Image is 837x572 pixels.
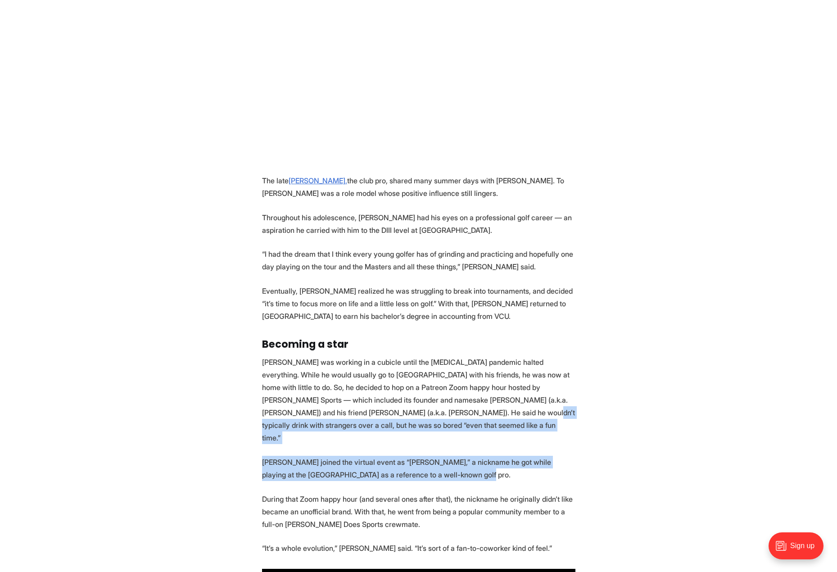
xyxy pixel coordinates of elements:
[262,456,575,481] p: [PERSON_NAME] joined the virtual event as “[PERSON_NAME],” a nickname he got while playing at the...
[262,356,575,444] p: [PERSON_NAME] was working in a cubicle until the [MEDICAL_DATA] pandemic halted everything. While...
[262,248,575,273] p: “I had the dream that I think every young golfer has of grinding and practicing and hopefully one...
[262,493,575,531] p: During that Zoom happy hour (and several ones after that), the nickname he originally didn’t like...
[262,285,575,322] p: Eventually, [PERSON_NAME] realized he was struggling to break into tournaments, and decided “it’s...
[262,174,575,200] p: The late the club pro, shared many summer days with [PERSON_NAME]. To [PERSON_NAME] was a role mo...
[262,542,575,554] p: “It’s a whole evolution,” [PERSON_NAME] said. “It’s sort of a fan-to-coworker kind of feel.”
[761,528,837,572] iframe: portal-trigger
[262,211,575,236] p: Throughout his adolescence, [PERSON_NAME] had his eyes on a professional golf career — an aspirat...
[262,337,348,351] strong: Becoming a star
[289,176,347,185] a: [PERSON_NAME],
